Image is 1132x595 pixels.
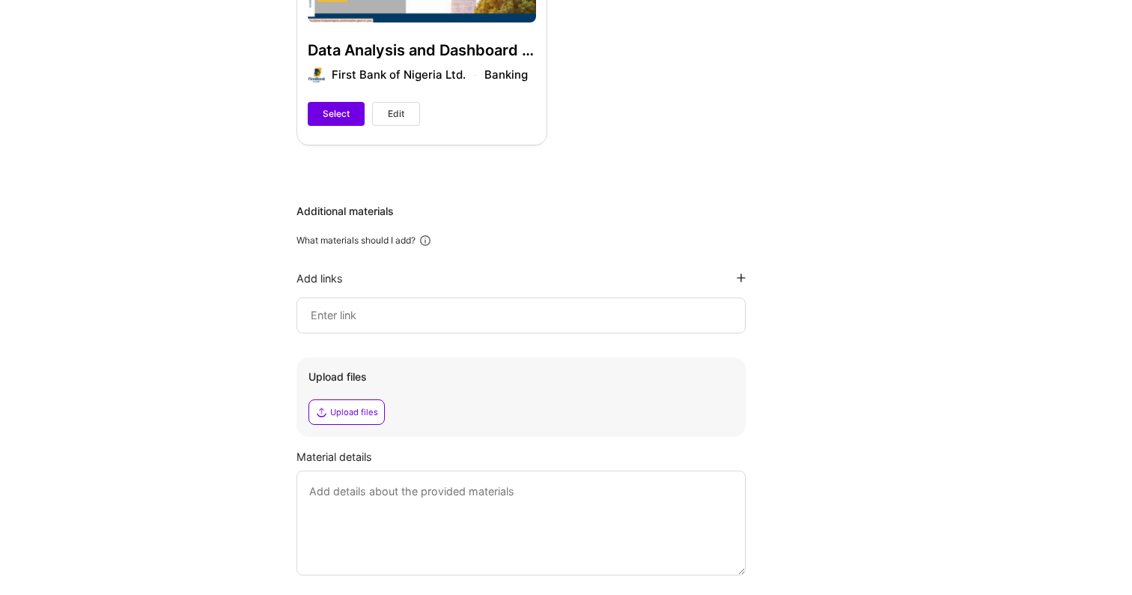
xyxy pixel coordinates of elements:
div: Domain: [DOMAIN_NAME] [39,39,165,51]
span: Edit [388,107,404,121]
img: tab_domain_overview_orange.svg [61,87,73,99]
i: icon Upload2 [315,406,327,418]
div: Domain [77,88,110,98]
img: tab_keywords_by_traffic_grey.svg [146,87,158,99]
input: Enter link [309,306,733,324]
button: Select [308,102,365,126]
div: Add links [296,271,343,286]
div: What materials should I add? [296,235,416,247]
div: v 4.0.25 [42,24,73,36]
i: icon PlusBlackFlat [737,274,746,283]
button: Edit [372,102,420,126]
div: Additional materials [296,204,821,219]
img: logo_orange.svg [24,24,36,36]
div: Upload files [330,406,378,418]
i: icon Info [419,234,432,247]
img: website_grey.svg [24,39,36,51]
span: Select [323,107,350,121]
div: Material details [296,449,821,465]
div: Upload files [308,369,734,384]
div: Keywords nach Traffic [162,88,258,98]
